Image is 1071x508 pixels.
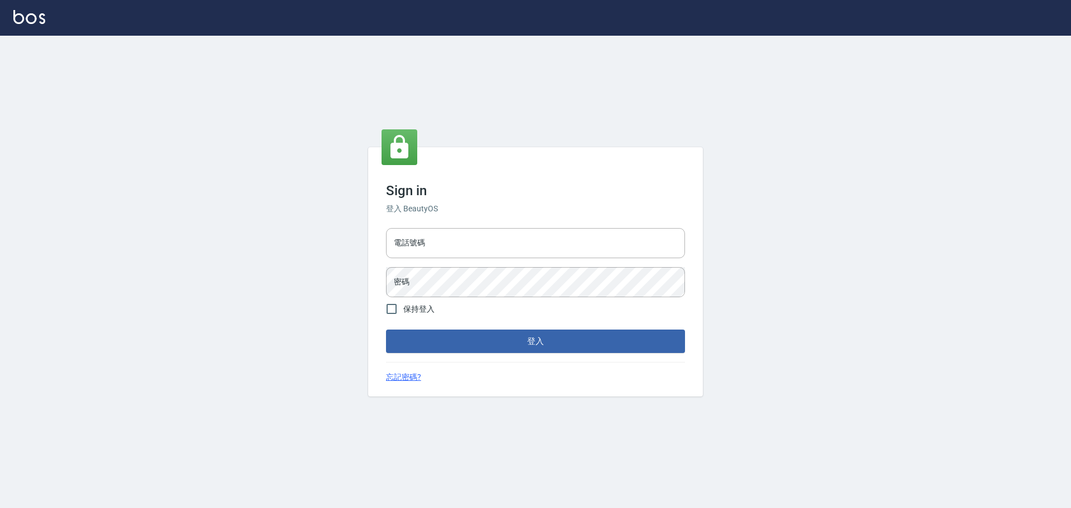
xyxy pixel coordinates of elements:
button: 登入 [386,330,685,353]
h3: Sign in [386,183,685,199]
img: Logo [13,10,45,24]
h6: 登入 BeautyOS [386,203,685,215]
span: 保持登入 [403,303,435,315]
a: 忘記密碼? [386,371,421,383]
